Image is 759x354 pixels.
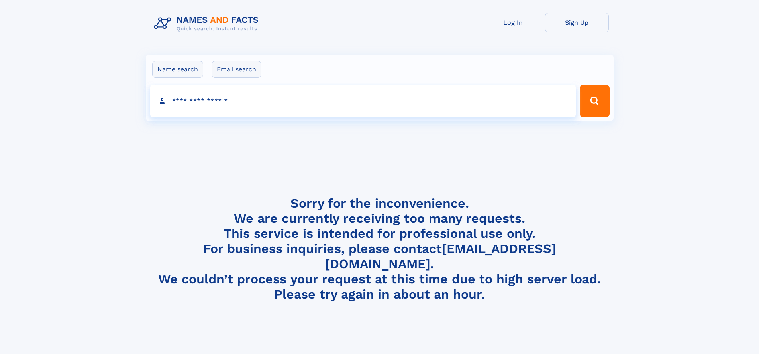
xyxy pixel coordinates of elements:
[580,85,609,117] button: Search Button
[152,61,203,78] label: Name search
[212,61,261,78] label: Email search
[151,13,265,34] img: Logo Names and Facts
[325,241,556,271] a: [EMAIL_ADDRESS][DOMAIN_NAME]
[545,13,609,32] a: Sign Up
[151,196,609,302] h4: Sorry for the inconvenience. We are currently receiving too many requests. This service is intend...
[481,13,545,32] a: Log In
[150,85,577,117] input: search input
